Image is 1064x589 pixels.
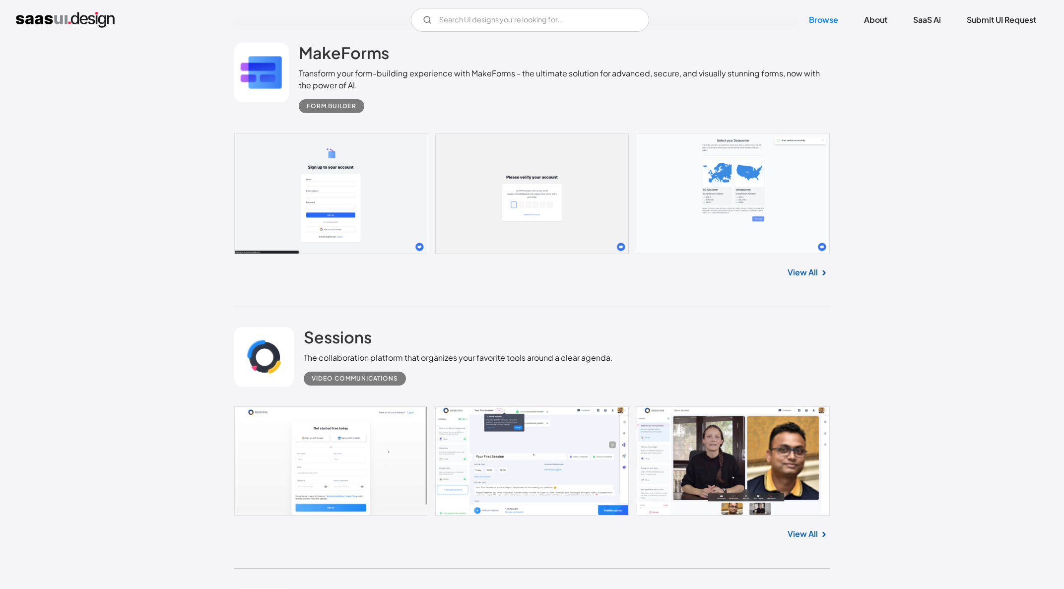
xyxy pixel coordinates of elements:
a: About [852,9,899,31]
input: Search UI designs you're looking for... [411,8,649,32]
a: View All [788,528,818,540]
a: Browse [797,9,850,31]
a: Sessions [304,327,372,352]
a: View All [788,266,818,278]
div: Transform your form-building experience with MakeForms - the ultimate solution for advanced, secu... [299,67,830,91]
div: Form Builder [307,100,356,112]
a: MakeForms [299,43,389,67]
a: SaaS Ai [901,9,953,31]
div: The collaboration platform that organizes your favorite tools around a clear agenda. [304,352,613,364]
a: home [16,12,115,28]
div: Video Communications [312,373,398,385]
form: Email Form [411,8,649,32]
h2: Sessions [304,327,372,347]
h2: MakeForms [299,43,389,63]
a: Submit UI Request [955,9,1048,31]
